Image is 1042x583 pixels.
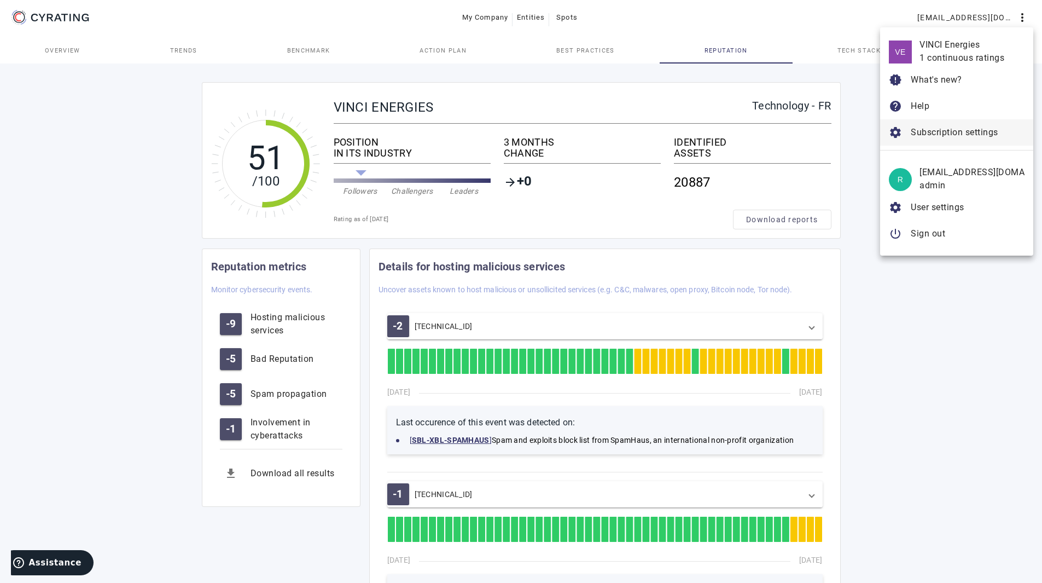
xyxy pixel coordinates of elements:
[11,550,94,578] iframe: Ouvre un widget dans lequel vous pouvez trouver plus d’informations
[919,51,1024,65] div: 1 continuous ratings
[889,41,912,64] div: VE
[889,100,902,113] mat-icon: help
[911,127,998,137] span: Subscription settings
[889,227,902,240] mat-icon: power_settings_new
[911,101,929,111] span: Help
[889,168,912,191] div: R
[919,166,1024,179] div: [EMAIL_ADDRESS][DOMAIN_NAME]
[911,74,962,85] span: What's new?
[919,38,1024,51] div: VINCI Energies
[919,179,1024,192] div: admin
[889,73,902,86] mat-icon: new_releases
[911,202,964,212] span: User settings
[911,228,945,239] span: Sign out
[889,126,902,139] mat-icon: settings
[889,201,902,214] mat-icon: settings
